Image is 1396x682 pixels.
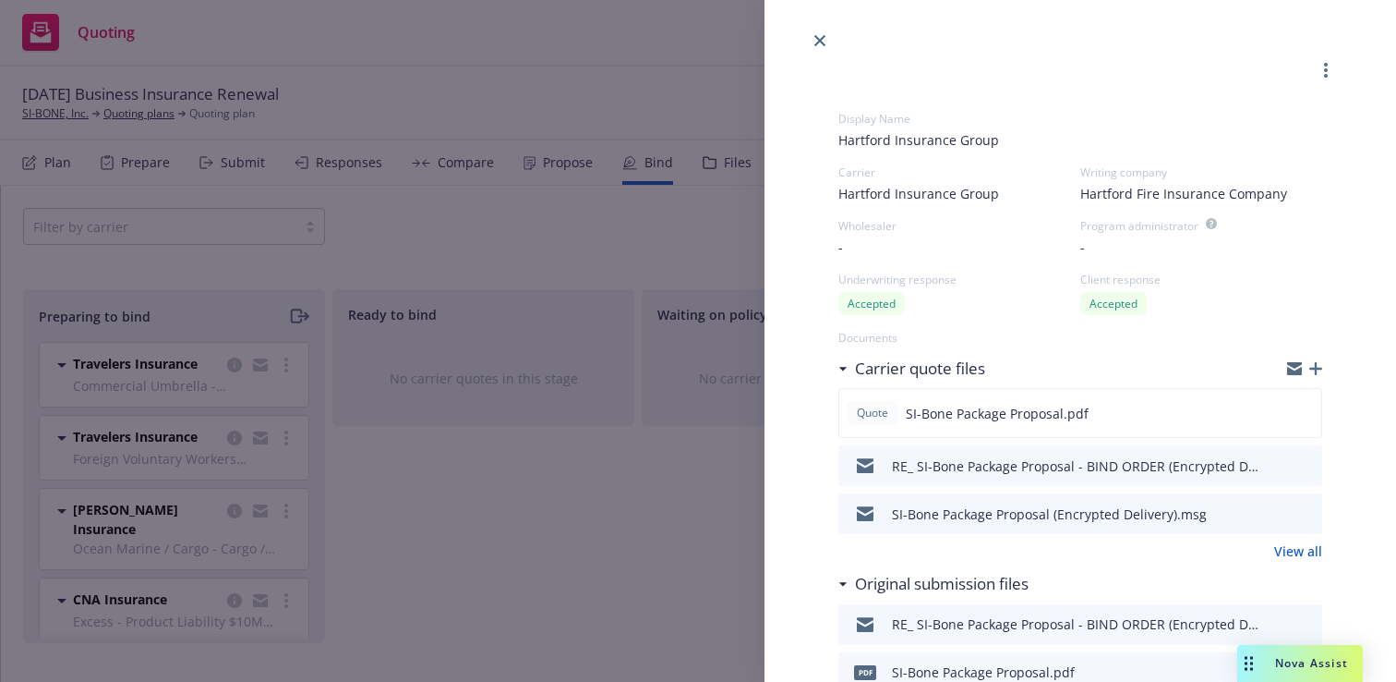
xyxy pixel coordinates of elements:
span: Quote [854,405,891,421]
span: Hartford Insurance Group [838,130,1322,150]
div: SI-Bone Package Proposal (Encrypted Delivery).msg [892,505,1207,524]
div: Underwriting response [838,272,1080,287]
span: SI-Bone Package Proposal.pdf [906,404,1089,423]
div: Original submission files [838,572,1029,596]
span: pdf [854,665,876,679]
button: preview file [1298,455,1315,477]
div: Accepted [838,292,905,315]
button: Nova Assist [1237,645,1363,682]
div: RE_ SI-Bone Package Proposal - BIND ORDER (Encrypted Delivery).msg [892,615,1261,634]
div: Wholesaler [838,218,1080,234]
button: preview file [1298,614,1315,636]
button: preview file [1298,503,1315,525]
button: download file [1268,402,1282,424]
span: Hartford Insurance Group [838,184,999,203]
span: - [838,237,843,257]
div: SI-Bone Package Proposal.pdf [892,663,1075,682]
a: close [809,30,831,52]
div: Accepted [1080,292,1147,315]
div: Drag to move [1237,645,1260,682]
div: Client response [1080,272,1322,287]
button: preview file [1297,402,1314,424]
div: Documents [838,330,1322,346]
button: download file [1269,614,1283,636]
div: Program administrator [1080,218,1198,234]
span: - [1080,237,1085,257]
span: Nova Assist [1275,655,1348,671]
h3: Original submission files [855,572,1029,596]
div: Carrier quote files [838,357,985,381]
span: Hartford Fire Insurance Company [1080,184,1287,203]
button: download file [1269,503,1283,525]
div: Carrier [838,164,1080,180]
h3: Carrier quote files [855,357,985,381]
a: more [1315,59,1337,81]
div: RE_ SI-Bone Package Proposal - BIND ORDER (Encrypted Delivery).msg [892,457,1261,476]
div: Display Name [838,111,1322,127]
button: download file [1269,455,1283,477]
div: Writing company [1080,164,1322,180]
a: View all [1274,542,1322,561]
